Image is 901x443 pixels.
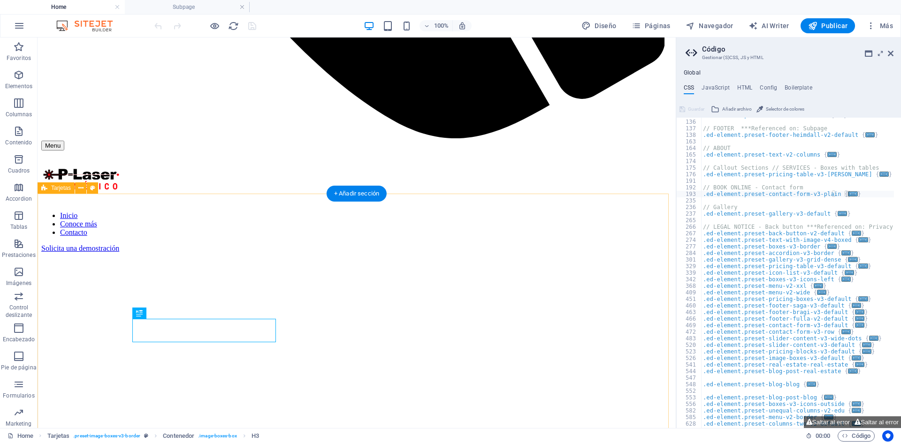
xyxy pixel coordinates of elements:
div: 192 [677,184,702,191]
button: Publicar [801,18,855,33]
div: 235 [677,197,702,204]
h4: Config [760,84,777,95]
div: 165 [677,151,702,158]
div: 469 [677,322,702,329]
div: 176 [677,171,702,178]
span: ... [814,283,823,288]
div: 409 [677,289,702,296]
span: Diseño [581,21,617,30]
button: Saltar al error [852,416,901,428]
span: ... [859,263,868,269]
a: Haz clic para cancelar la selección y doble clic para abrir páginas [8,430,33,442]
button: reload [228,20,239,31]
div: 552 [677,388,702,394]
div: 191 [677,178,702,184]
span: ... [879,172,889,177]
span: 00 00 [816,430,830,442]
button: Páginas [628,18,674,33]
span: ... [841,250,851,255]
img: Editor Logo [54,20,124,31]
div: 339 [677,270,702,276]
span: ... [859,237,868,242]
span: ... [855,323,864,328]
span: ... [848,191,858,196]
span: Haz clic para seleccionar y doble clic para editar [252,430,259,442]
span: ... [817,290,826,295]
button: Usercentrics [882,430,893,442]
span: ... [855,362,864,367]
div: 368 [677,283,702,289]
button: Añadir archivo [710,104,753,115]
div: 137 [677,125,702,132]
p: Prestaciones [2,251,35,259]
div: 274 [677,237,702,243]
span: Haz clic para seleccionar y doble clic para editar [163,430,194,442]
span: Tarjetas [51,185,71,191]
div: 138 [677,132,702,138]
button: Selector de colores [755,104,806,115]
span: Navegador [686,21,733,30]
span: Más [866,21,893,30]
p: Marketing [6,420,31,428]
div: 265 [677,217,702,224]
div: 541 [677,361,702,368]
p: Encabezado [3,336,35,343]
span: ... [855,316,864,321]
div: 547 [677,375,702,381]
div: 164 [677,145,702,151]
div: 466 [677,315,702,322]
h6: Tiempo de la sesión [806,430,831,442]
span: ... [845,270,854,275]
h4: JavaScript [702,84,729,95]
span: ... [852,303,861,308]
div: 520 [677,342,702,348]
p: Cuadros [8,167,30,174]
span: ... [824,414,833,420]
h4: Subpage [125,2,250,12]
div: 472 [677,329,702,335]
span: ... [827,244,837,249]
span: AI Writer [748,21,789,30]
div: 267 [677,230,702,237]
span: Código [842,430,870,442]
div: 556 [677,401,702,407]
span: Añadir archivo [722,104,752,115]
div: 483 [677,335,702,342]
span: ... [827,152,837,157]
div: + Añadir sección [327,186,387,202]
span: ... [862,342,871,347]
p: Formularios [3,392,34,399]
span: Publicar [808,21,848,30]
span: ... [807,382,816,387]
span: ... [852,408,861,413]
h4: CSS [684,84,694,95]
h2: Código [702,45,893,53]
span: ... [848,368,858,374]
p: Contenido [5,139,32,146]
div: 163 [677,138,702,145]
div: 284 [677,250,702,256]
span: ... [859,296,868,301]
div: 136 [677,119,702,125]
button: Diseño [578,18,620,33]
p: Favoritos [7,54,31,62]
p: Pie de página [1,364,36,371]
p: Accordion [6,195,32,203]
span: Selector de colores [766,104,804,115]
div: 526 [677,355,702,361]
button: 100% [420,20,453,31]
span: Haz clic para seleccionar y doble clic para editar [47,430,70,442]
span: ... [862,349,871,354]
h4: Global [684,69,701,77]
div: 553 [677,394,702,401]
div: 174 [677,158,702,165]
div: 175 [677,165,702,171]
div: 523 [677,348,702,355]
nav: breadcrumb [47,430,259,442]
button: Navegador [682,18,737,33]
i: Este elemento es un preajuste personalizable [144,433,148,438]
div: 236 [677,204,702,210]
i: Al redimensionar, ajustar el nivel de zoom automáticamente para ajustarse al dispositivo elegido. [458,22,466,30]
p: Imágenes [6,279,31,287]
div: 451 [677,296,702,302]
